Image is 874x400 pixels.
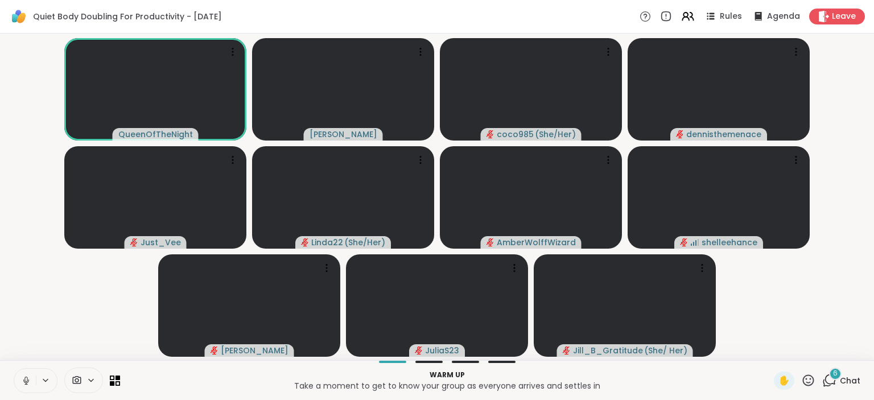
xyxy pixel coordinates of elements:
[9,7,28,26] img: ShareWell Logomark
[840,375,860,386] span: Chat
[221,345,288,356] span: [PERSON_NAME]
[563,347,571,354] span: audio-muted
[33,11,222,22] span: Quiet Body Doubling For Productivity - [DATE]
[425,345,459,356] span: JuliaS23
[680,238,688,246] span: audio-muted
[832,11,856,22] span: Leave
[767,11,800,22] span: Agenda
[535,129,576,140] span: ( She/Her )
[118,129,193,140] span: QueenOfTheNight
[573,345,643,356] span: Jill_B_Gratitude
[497,129,534,140] span: coco985
[344,237,385,248] span: ( She/Her )
[778,374,790,387] span: ✋
[702,237,757,248] span: shelleehance
[686,129,761,140] span: dennisthemenace
[833,369,838,378] span: 6
[130,238,138,246] span: audio-muted
[676,130,684,138] span: audio-muted
[644,345,687,356] span: ( She/ Her )
[487,130,494,138] span: audio-muted
[415,347,423,354] span: audio-muted
[497,237,576,248] span: AmberWolffWizard
[127,380,767,391] p: Take a moment to get to know your group as everyone arrives and settles in
[311,237,343,248] span: Linda22
[141,237,181,248] span: Just_Vee
[127,370,767,380] p: Warm up
[720,11,742,22] span: Rules
[211,347,218,354] span: audio-muted
[301,238,309,246] span: audio-muted
[310,129,377,140] span: [PERSON_NAME]
[487,238,494,246] span: audio-muted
